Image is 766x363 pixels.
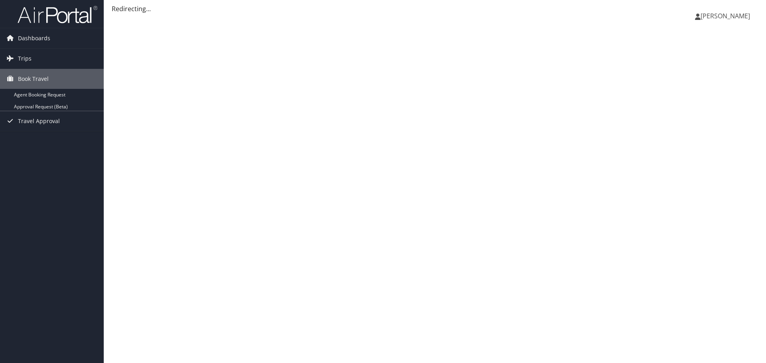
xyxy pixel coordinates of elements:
div: Redirecting... [112,4,758,14]
span: Dashboards [18,28,50,48]
span: Trips [18,49,32,69]
span: [PERSON_NAME] [701,12,750,20]
img: airportal-logo.png [18,5,97,24]
a: [PERSON_NAME] [695,4,758,28]
span: Book Travel [18,69,49,89]
span: Travel Approval [18,111,60,131]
